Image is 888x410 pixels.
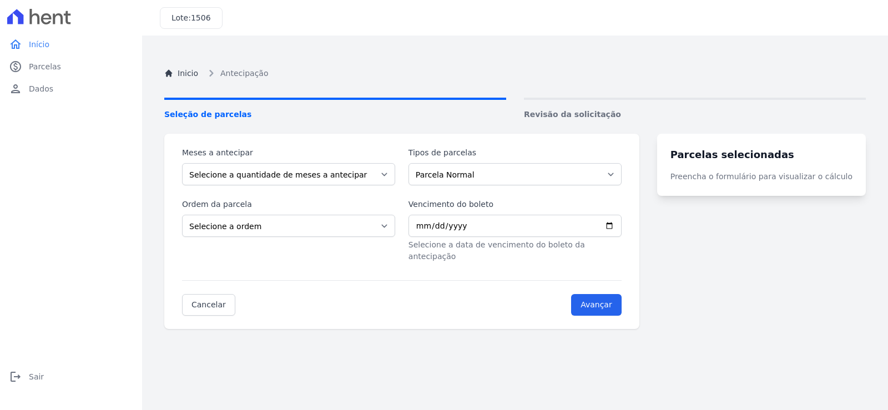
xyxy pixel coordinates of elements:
label: Meses a antecipar [182,147,395,159]
a: personDados [4,78,138,100]
span: Dados [29,83,53,94]
span: Sair [29,371,44,382]
a: logoutSair [4,366,138,388]
input: Avançar [571,294,622,316]
span: 1506 [191,13,211,22]
p: Selecione a data de vencimento do boleto da antecipação [408,239,622,262]
span: Seleção de parcelas [164,109,506,120]
a: homeInício [4,33,138,55]
i: person [9,82,22,95]
span: Início [29,39,49,50]
h3: Parcelas selecionadas [670,147,852,162]
i: logout [9,370,22,383]
i: paid [9,60,22,73]
label: Ordem da parcela [182,199,395,210]
label: Tipos de parcelas [408,147,622,159]
span: Revisão da solicitação [524,109,866,120]
a: Cancelar [182,294,235,316]
a: paidParcelas [4,55,138,78]
h3: Lote: [171,12,211,24]
label: Vencimento do boleto [408,199,622,210]
p: Preencha o formulário para visualizar o cálculo [670,171,852,183]
span: Antecipação [220,68,268,79]
nav: Breadcrumb [164,67,866,80]
span: Parcelas [29,61,61,72]
a: Inicio [164,68,198,79]
nav: Progress [164,98,866,120]
i: home [9,38,22,51]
